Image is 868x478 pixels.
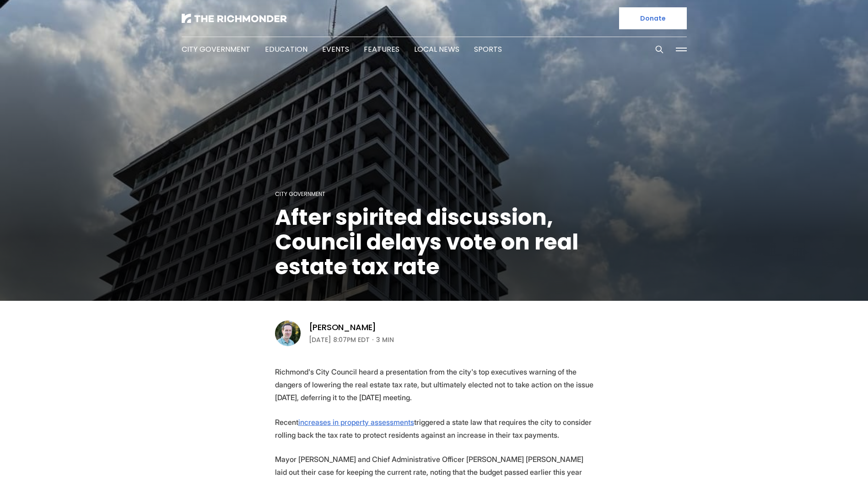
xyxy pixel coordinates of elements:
[619,7,687,29] a: Donate
[182,14,287,23] img: The Richmonder
[275,205,593,279] h1: After spirited discussion, Council delays vote on real estate tax rate
[474,44,502,54] a: Sports
[414,44,459,54] a: Local News
[376,334,394,345] span: 3 min
[275,365,593,404] p: Richmond's City Council heard a presentation from the city's top executives warning of the danger...
[275,320,301,346] img: Michael Phillips
[309,334,370,345] time: [DATE] 8:07PM EDT
[275,416,593,441] p: Recent triggered a state law that requires the city to consider rolling back the tax rate to prot...
[364,44,399,54] a: Features
[309,322,377,333] a: [PERSON_NAME]
[275,190,325,198] a: City Government
[652,43,666,56] button: Search this site
[322,44,349,54] a: Events
[265,44,307,54] a: Education
[298,418,414,427] a: increases in property assessments
[182,44,250,54] a: City Government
